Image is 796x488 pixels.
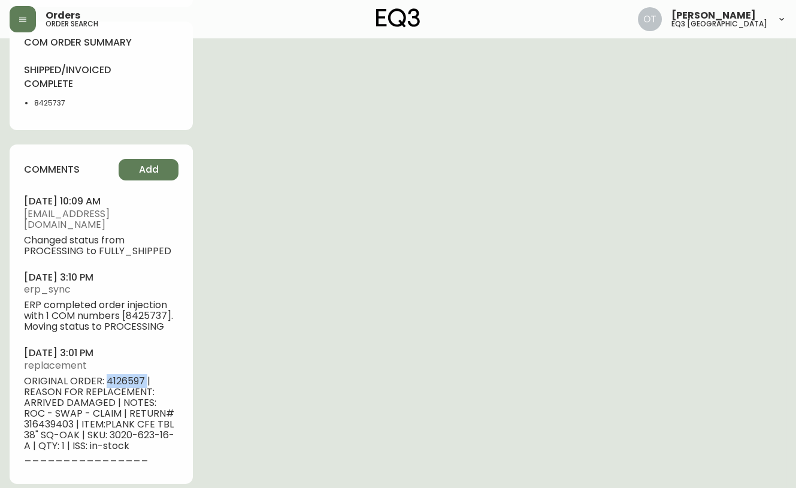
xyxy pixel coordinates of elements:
[24,163,80,176] h4: comments
[24,195,178,208] h4: [DATE] 10:09 am
[24,36,178,49] h4: com order summary
[24,376,178,462] span: ORIGINAL ORDER: 4126597 | REASON FOR REPLACEMENT: ARRIVED DAMAGED | NOTES: ROC - SWAP - CLAIM | R...
[24,360,178,371] span: replacement
[24,347,178,360] h4: [DATE] 3:01 pm
[24,235,178,257] span: Changed status from PROCESSING to FULLY_SHIPPED
[376,8,420,28] img: logo
[24,209,178,230] span: [EMAIL_ADDRESS][DOMAIN_NAME]
[119,159,178,180] button: Add
[24,284,178,295] span: erp_sync
[671,11,756,20] span: [PERSON_NAME]
[671,20,767,28] h5: eq3 [GEOGRAPHIC_DATA]
[34,98,94,109] li: 8425737
[638,7,662,31] img: 5d4d18d254ded55077432b49c4cb2919
[46,20,98,28] h5: order search
[139,163,159,176] span: Add
[24,271,178,284] h4: [DATE] 3:10 pm
[24,300,178,332] span: ERP completed order injection with 1 COM numbers [8425737]. Moving status to PROCESSING
[46,11,80,20] span: Orders
[24,64,94,91] h4: shipped/invoiced complete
